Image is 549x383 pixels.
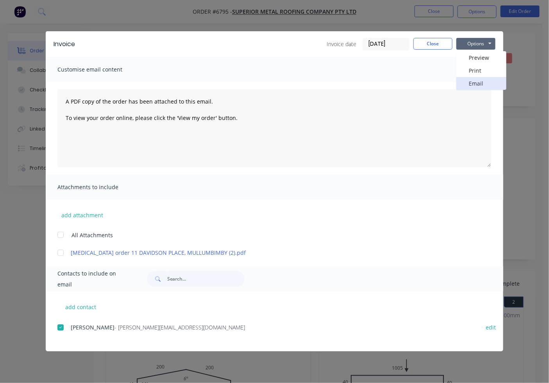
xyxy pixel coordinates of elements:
[57,301,104,313] button: add contact
[72,231,113,239] span: All Attachments
[57,64,143,75] span: Customise email content
[327,40,356,48] span: Invoice date
[54,39,75,49] div: Invoice
[57,89,492,167] textarea: A PDF copy of the order has been attached to this email. To view your order online, please click ...
[456,38,495,50] button: Options
[71,249,472,257] a: [MEDICAL_DATA] order 11 DAVIDSON PLACE, MULLUMBIMBY (2).pdf
[57,268,127,290] span: Contacts to include on email
[481,322,501,333] button: edit
[57,209,107,221] button: add attachment
[413,38,452,50] button: Close
[456,64,506,77] button: Print
[167,271,245,287] input: Search...
[114,324,245,331] span: - [PERSON_NAME][EMAIL_ADDRESS][DOMAIN_NAME]
[71,324,114,331] span: [PERSON_NAME]
[57,182,143,193] span: Attachments to include
[456,51,506,64] button: Preview
[456,77,506,90] button: Email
